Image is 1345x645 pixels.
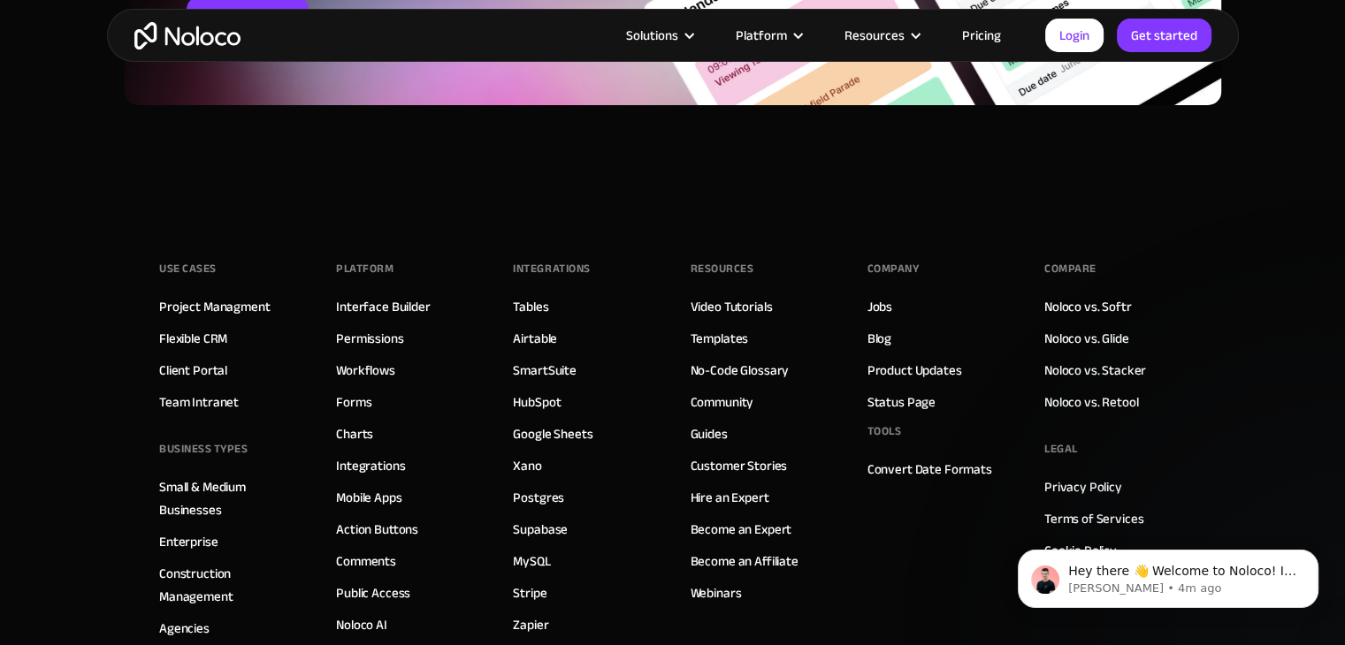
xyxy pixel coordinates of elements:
[513,359,577,382] a: SmartSuite
[513,486,564,509] a: Postgres
[513,581,546,604] a: Stripe
[1117,19,1211,52] a: Get started
[1044,255,1097,282] div: Compare
[159,255,217,282] div: Use Cases
[691,550,799,573] a: Become an Affiliate
[513,327,557,350] a: Airtable
[513,295,548,318] a: Tables
[159,295,270,318] a: Project Managment
[159,530,218,553] a: Enterprise
[867,418,902,444] div: Tools
[1044,295,1132,318] a: Noloco vs. Softr
[336,454,405,477] a: Integrations
[867,391,936,414] a: Status Page
[626,24,678,47] div: Solutions
[844,24,905,47] div: Resources
[940,24,1023,47] a: Pricing
[691,581,742,604] a: Webinars
[867,359,962,382] a: Product Updates
[691,422,728,445] a: Guides
[604,24,714,47] div: Solutions
[159,475,301,521] a: Small & Medium Businesses
[336,581,410,604] a: Public Access
[513,391,561,414] a: HubSpot
[1044,359,1146,382] a: Noloco vs. Stacker
[1044,436,1078,462] div: Legal
[1045,19,1104,52] a: Login
[159,436,248,462] div: BUSINESS TYPES
[691,486,769,509] a: Hire an Expert
[336,518,418,541] a: Action Buttons
[691,391,754,414] a: Community
[336,422,373,445] a: Charts
[691,327,749,350] a: Templates
[336,391,371,414] a: Forms
[714,24,822,47] div: Platform
[1044,507,1143,530] a: Terms of Services
[159,391,239,414] a: Team Intranet
[822,24,940,47] div: Resources
[159,327,227,350] a: Flexible CRM
[336,255,394,282] div: Platform
[513,518,568,541] a: Supabase
[513,613,548,636] a: Zapier
[159,359,227,382] a: Client Portal
[1044,475,1122,498] a: Privacy Policy
[991,512,1345,636] iframe: Intercom notifications message
[867,458,992,481] a: Convert Date Formats
[691,359,790,382] a: No-Code Glossary
[513,454,541,477] a: Xano
[1044,391,1138,414] a: Noloco vs. Retool
[134,22,241,49] a: home
[513,255,590,282] div: INTEGRATIONS
[691,454,788,477] a: Customer Stories
[159,562,301,608] a: Construction Management
[691,295,773,318] a: Video Tutorials
[159,617,210,640] a: Agencies
[336,486,401,509] a: Mobile Apps
[336,295,430,318] a: Interface Builder
[691,255,754,282] div: Resources
[336,613,387,636] a: Noloco AI
[336,327,403,350] a: Permissions
[336,550,396,573] a: Comments
[1044,327,1129,350] a: Noloco vs. Glide
[513,550,550,573] a: MySQL
[336,359,395,382] a: Workflows
[867,327,891,350] a: Blog
[867,255,920,282] div: Company
[691,518,792,541] a: Become an Expert
[513,422,592,445] a: Google Sheets
[736,24,787,47] div: Platform
[867,295,892,318] a: Jobs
